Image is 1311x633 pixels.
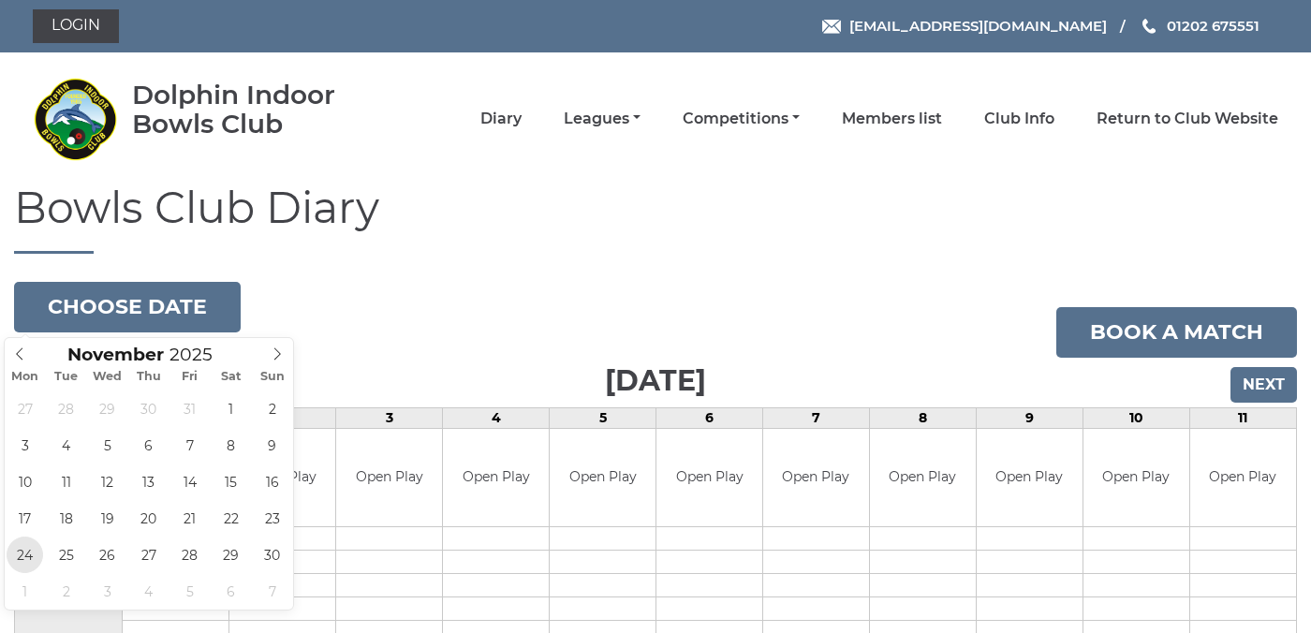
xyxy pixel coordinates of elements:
[213,573,249,610] span: December 6, 2025
[1056,307,1297,358] a: Book a match
[89,390,125,427] span: October 29, 2025
[1189,407,1296,428] td: 11
[1083,407,1189,428] td: 10
[254,573,290,610] span: December 7, 2025
[7,500,43,537] span: November 17, 2025
[564,109,641,129] a: Leagues
[130,464,167,500] span: November 13, 2025
[5,371,46,383] span: Mon
[48,573,84,610] span: December 2, 2025
[1190,429,1296,527] td: Open Play
[763,429,869,527] td: Open Play
[89,464,125,500] span: November 12, 2025
[89,573,125,610] span: December 3, 2025
[7,464,43,500] span: November 10, 2025
[130,500,167,537] span: November 20, 2025
[869,407,976,428] td: 8
[213,500,249,537] span: November 22, 2025
[7,427,43,464] span: November 3, 2025
[67,346,164,364] span: Scroll to increment
[171,537,208,573] span: November 28, 2025
[128,371,169,383] span: Thu
[1140,15,1259,37] a: Phone us 01202 675551
[976,407,1083,428] td: 9
[254,464,290,500] span: November 16, 2025
[443,429,549,527] td: Open Play
[822,20,841,34] img: Email
[1230,367,1297,403] input: Next
[33,77,117,161] img: Dolphin Indoor Bowls Club
[89,500,125,537] span: November 19, 2025
[14,282,241,332] button: Choose date
[48,427,84,464] span: November 4, 2025
[870,429,976,527] td: Open Play
[211,371,252,383] span: Sat
[984,109,1054,129] a: Club Info
[213,464,249,500] span: November 15, 2025
[14,184,1297,254] h1: Bowls Club Diary
[849,17,1107,35] span: [EMAIL_ADDRESS][DOMAIN_NAME]
[89,427,125,464] span: November 5, 2025
[336,407,443,428] td: 3
[1097,109,1278,129] a: Return to Club Website
[550,407,656,428] td: 5
[171,390,208,427] span: October 31, 2025
[254,537,290,573] span: November 30, 2025
[87,371,128,383] span: Wed
[683,109,800,129] a: Competitions
[130,390,167,427] span: October 30, 2025
[1142,19,1156,34] img: Phone us
[132,81,390,139] div: Dolphin Indoor Bowls Club
[130,573,167,610] span: December 4, 2025
[254,500,290,537] span: November 23, 2025
[89,537,125,573] span: November 26, 2025
[213,427,249,464] span: November 8, 2025
[977,429,1083,527] td: Open Play
[1083,429,1189,527] td: Open Play
[48,537,84,573] span: November 25, 2025
[171,427,208,464] span: November 7, 2025
[46,371,87,383] span: Tue
[169,371,211,383] span: Fri
[213,537,249,573] span: November 29, 2025
[48,464,84,500] span: November 11, 2025
[480,109,522,129] a: Diary
[171,464,208,500] span: November 14, 2025
[1167,17,1259,35] span: 01202 675551
[33,9,119,43] a: Login
[550,429,655,527] td: Open Play
[7,537,43,573] span: November 24, 2025
[336,429,442,527] td: Open Play
[171,500,208,537] span: November 21, 2025
[656,429,762,527] td: Open Play
[130,537,167,573] span: November 27, 2025
[213,390,249,427] span: November 1, 2025
[7,573,43,610] span: December 1, 2025
[171,573,208,610] span: December 5, 2025
[7,390,43,427] span: October 27, 2025
[252,371,293,383] span: Sun
[48,390,84,427] span: October 28, 2025
[842,109,942,129] a: Members list
[763,407,870,428] td: 7
[254,390,290,427] span: November 2, 2025
[130,427,167,464] span: November 6, 2025
[164,344,237,365] input: Scroll to increment
[656,407,763,428] td: 6
[822,15,1107,37] a: Email [EMAIL_ADDRESS][DOMAIN_NAME]
[254,427,290,464] span: November 9, 2025
[443,407,550,428] td: 4
[48,500,84,537] span: November 18, 2025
